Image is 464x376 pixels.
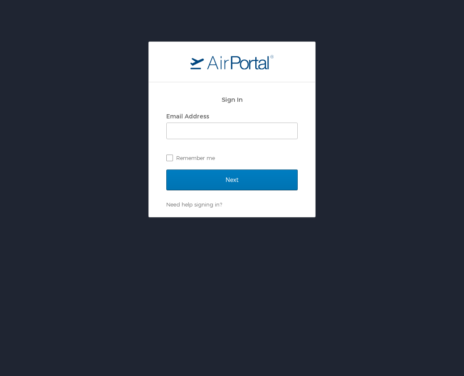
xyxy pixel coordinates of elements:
input: Next [166,170,298,190]
h2: Sign In [166,95,298,104]
label: Email Address [166,113,209,120]
label: Remember me [166,152,298,164]
img: logo [190,54,274,69]
a: Need help signing in? [166,201,222,208]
